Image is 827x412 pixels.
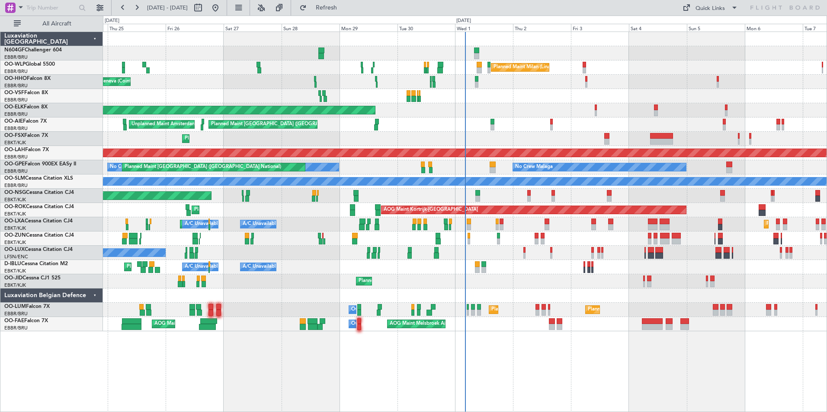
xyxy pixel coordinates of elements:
span: OO-FSX [4,133,24,138]
div: Owner Melsbroek Air Base [351,303,410,316]
span: OO-JID [4,276,22,281]
a: OO-JIDCessna CJ1 525 [4,276,61,281]
span: OO-FAE [4,318,24,323]
a: N604GFChallenger 604 [4,48,62,53]
div: Sat 4 [629,24,687,32]
div: Planned Maint Kortrijk-[GEOGRAPHIC_DATA] [359,275,459,288]
a: EBBR/BRU [4,311,28,317]
div: Thu 25 [108,24,166,32]
div: No Crew Malaga [515,161,553,174]
a: EBKT/KJK [4,239,26,246]
span: OO-NSG [4,190,26,195]
div: AOG Maint Kortrijk-[GEOGRAPHIC_DATA] [384,203,478,216]
input: Trip Number [26,1,76,14]
a: OO-ELKFalcon 8X [4,105,48,110]
div: Mon 29 [340,24,397,32]
span: OO-ZUN [4,233,26,238]
a: EBKT/KJK [4,268,26,274]
div: [DATE] [456,17,471,25]
a: EBBR/BRU [4,97,28,103]
div: Sun 28 [282,24,340,32]
a: LFSN/ENC [4,254,28,260]
div: Planned Maint [GEOGRAPHIC_DATA] ([GEOGRAPHIC_DATA] National) [125,161,281,174]
a: D-IBLUCessna Citation M2 [4,261,68,266]
div: Fri 26 [166,24,224,32]
a: EBKT/KJK [4,139,26,146]
span: OO-LUX [4,247,25,252]
div: Planned Maint Kortrijk-[GEOGRAPHIC_DATA] [185,132,285,145]
span: OO-LUM [4,304,26,309]
span: [DATE] - [DATE] [147,4,188,12]
div: A/C Unavailable [GEOGRAPHIC_DATA] ([GEOGRAPHIC_DATA] National) [185,218,346,231]
a: EBBR/BRU [4,154,28,160]
span: OO-VSF [4,90,24,95]
div: Mon 6 [745,24,803,32]
span: OO-HHO [4,76,27,81]
a: OO-ROKCessna Citation CJ4 [4,204,74,209]
span: OO-SLM [4,176,25,181]
a: OO-WLPGlobal 5500 [4,62,55,67]
a: OO-FSXFalcon 7X [4,133,48,138]
span: OO-ROK [4,204,26,209]
a: EBBR/BRU [4,168,28,174]
div: Wed 1 [455,24,513,32]
a: OO-VSFFalcon 8X [4,90,48,95]
div: Planned Maint [GEOGRAPHIC_DATA] ([GEOGRAPHIC_DATA] National) [491,303,648,316]
div: Tue 30 [397,24,455,32]
div: Thu 2 [513,24,571,32]
span: OO-ELK [4,105,24,110]
div: Owner Melsbroek Air Base [351,317,410,330]
button: All Aircraft [10,17,94,31]
a: OO-LXACessna Citation CJ4 [4,219,73,224]
div: Planned Maint Kortrijk-[GEOGRAPHIC_DATA] [194,203,295,216]
a: OO-SLMCessna Citation XLS [4,176,73,181]
div: A/C Unavailable [GEOGRAPHIC_DATA]-[GEOGRAPHIC_DATA] [243,260,381,273]
div: Planned Maint Milan (Linate) [494,61,556,74]
a: OO-LUMFalcon 7X [4,304,50,309]
div: Sun 5 [687,24,745,32]
a: EBBR/BRU [4,111,28,117]
a: OO-LAHFalcon 7X [4,147,49,152]
div: No Crew [GEOGRAPHIC_DATA] ([GEOGRAPHIC_DATA] National) [110,161,255,174]
div: Planned Maint [GEOGRAPHIC_DATA] ([GEOGRAPHIC_DATA] National) [588,303,744,316]
a: EBBR/BRU [4,68,28,75]
div: Sat 27 [224,24,282,32]
div: Planned Maint [GEOGRAPHIC_DATA] ([GEOGRAPHIC_DATA]) [211,118,347,131]
div: Unplanned Maint Amsterdam (Schiphol) [131,118,219,131]
button: Refresh [295,1,347,15]
a: OO-NSGCessna Citation CJ4 [4,190,74,195]
span: D-IBLU [4,261,21,266]
a: OO-AIEFalcon 7X [4,119,47,124]
span: OO-GPE [4,162,25,167]
div: A/C Unavailable [243,218,279,231]
span: All Aircraft [22,21,91,27]
a: OO-LUXCessna Citation CJ4 [4,247,73,252]
div: AOG Maint Melsbroek Air Base [390,317,459,330]
div: Planned Maint Nice ([GEOGRAPHIC_DATA]) [127,260,223,273]
a: EBKT/KJK [4,211,26,217]
a: OO-HHOFalcon 8X [4,76,51,81]
div: A/C Unavailable [GEOGRAPHIC_DATA] ([GEOGRAPHIC_DATA] National) [185,260,346,273]
div: [DATE] [105,17,119,25]
span: Refresh [308,5,345,11]
span: OO-LXA [4,219,25,224]
a: EBBR/BRU [4,54,28,60]
a: EBKT/KJK [4,225,26,231]
a: OO-FAEFalcon 7X [4,318,48,323]
a: OO-GPEFalcon 900EX EASy II [4,162,76,167]
a: EBKT/KJK [4,196,26,203]
span: N604GF [4,48,25,53]
span: OO-LAH [4,147,25,152]
div: AOG Maint [US_STATE] ([GEOGRAPHIC_DATA]) [154,317,259,330]
a: EBBR/BRU [4,182,28,189]
a: EBBR/BRU [4,325,28,331]
span: OO-AIE [4,119,23,124]
a: EBKT/KJK [4,282,26,288]
a: OO-ZUNCessna Citation CJ4 [4,233,74,238]
a: EBBR/BRU [4,125,28,132]
a: EBBR/BRU [4,82,28,89]
div: Fri 3 [571,24,629,32]
span: OO-WLP [4,62,26,67]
